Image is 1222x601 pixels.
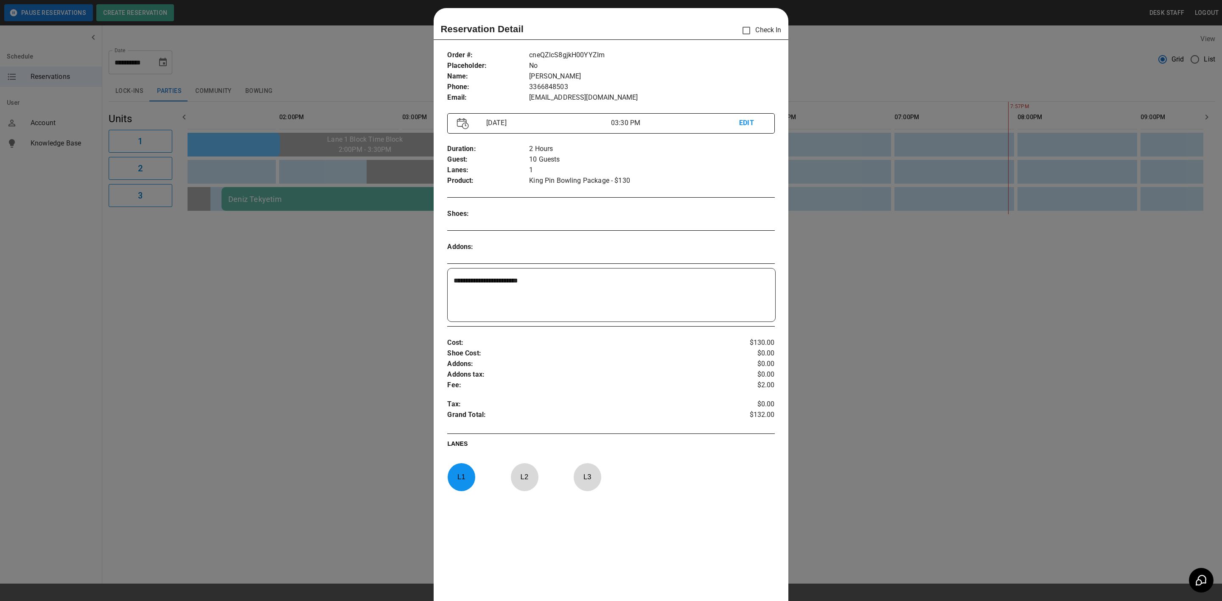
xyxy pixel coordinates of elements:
p: Email : [447,92,529,103]
p: $0.00 [720,359,775,369]
p: Addons tax : [447,369,720,380]
p: [EMAIL_ADDRESS][DOMAIN_NAME] [529,92,774,103]
p: Fee : [447,380,720,391]
p: [DATE] [483,118,611,128]
p: $0.00 [720,369,775,380]
p: Guest : [447,154,529,165]
p: Order # : [447,50,529,61]
p: L 3 [573,467,601,487]
p: Grand Total : [447,410,720,422]
p: Lanes : [447,165,529,176]
p: Addons : [447,359,720,369]
p: $130.00 [720,338,775,348]
p: 10 Guests [529,154,774,165]
p: Duration : [447,144,529,154]
p: Name : [447,71,529,82]
p: 03:30 PM [611,118,739,128]
p: Cost : [447,338,720,348]
p: Reservation Detail [440,22,524,36]
p: cneQZlcS8gjkH00YYZIm [529,50,774,61]
p: 1 [529,165,774,176]
p: $2.00 [720,380,775,391]
p: L 1 [447,467,475,487]
p: Shoes : [447,209,529,219]
p: Shoe Cost : [447,348,720,359]
p: 2 Hours [529,144,774,154]
p: Placeholder : [447,61,529,71]
p: Product : [447,176,529,186]
p: Addons : [447,242,529,252]
p: 3366848503 [529,82,774,92]
p: $132.00 [720,410,775,422]
p: Check In [737,22,781,39]
img: Vector [457,118,469,129]
p: EDIT [739,118,765,129]
p: No [529,61,774,71]
p: [PERSON_NAME] [529,71,774,82]
p: Tax : [447,399,720,410]
p: Phone : [447,82,529,92]
p: L 2 [510,467,538,487]
p: King Pin Bowling Package - $130 [529,176,774,186]
p: $0.00 [720,348,775,359]
p: $0.00 [720,399,775,410]
p: LANES [447,439,774,451]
